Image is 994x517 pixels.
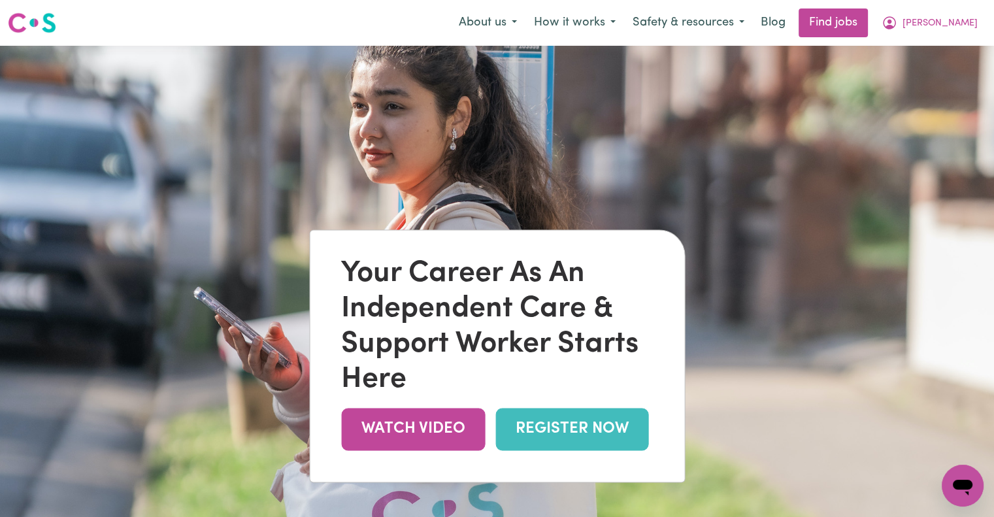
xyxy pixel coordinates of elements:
a: WATCH VIDEO [341,408,485,450]
a: Find jobs [799,8,868,37]
iframe: Button to launch messaging window [942,465,984,507]
button: How it works [525,9,624,37]
button: About us [450,9,525,37]
a: Careseekers logo [8,8,56,38]
div: Your Career As An Independent Care & Support Worker Starts Here [341,256,653,397]
span: [PERSON_NAME] [903,16,978,31]
a: REGISTER NOW [495,408,648,450]
button: My Account [873,9,986,37]
button: Safety & resources [624,9,753,37]
img: Careseekers logo [8,11,56,35]
a: Blog [753,8,793,37]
